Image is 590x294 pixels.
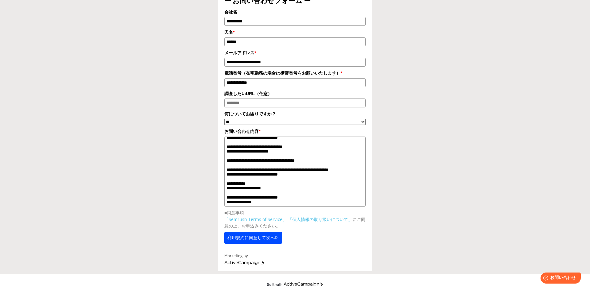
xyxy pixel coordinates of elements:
[267,282,282,286] div: Built with
[224,49,366,56] label: メールアドレス
[535,270,583,287] iframe: Help widget launcher
[224,232,282,244] button: 利用規約に同意して次へ▷
[288,216,352,222] a: 「個人情報の取り扱いについて」
[224,110,366,117] label: 何についてお困りですか？
[224,9,366,15] label: 会社名
[224,128,366,135] label: お問い合わせ内容
[224,70,366,76] label: 電話番号（在宅勤務の場合は携帯番号をお願いいたします）
[224,90,366,97] label: 調査したいURL（任意）
[224,216,287,222] a: 「Semrush Terms of Service」
[224,210,366,216] p: ■同意事項
[224,253,366,259] div: Marketing by
[224,29,366,36] label: 氏名
[224,216,366,229] p: にご同意の上、お申込みください。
